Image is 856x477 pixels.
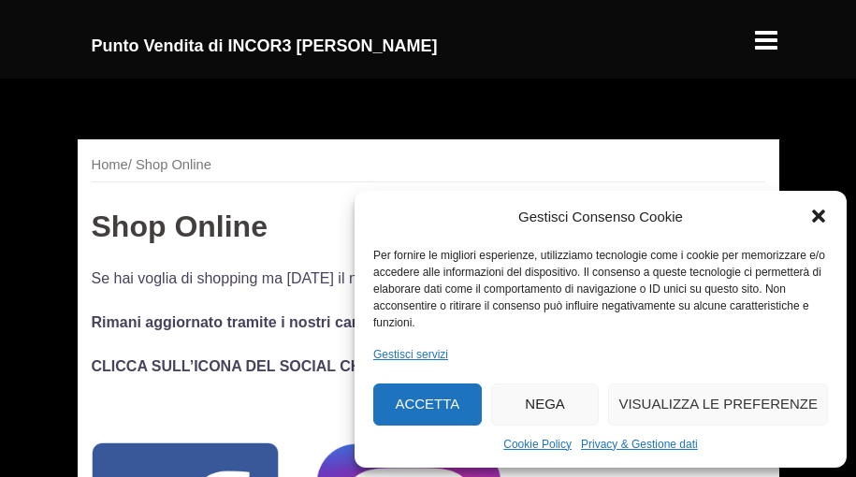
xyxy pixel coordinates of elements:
a: Gestisci servizi [373,345,448,364]
a: Cookie Policy [503,435,572,454]
div: Per fornire le migliori esperienze, utilizziamo tecnologie come i cookie per memorizzare e/o acce... [373,247,826,331]
div: Chiudi la finestra di dialogo [809,207,828,225]
button: Visualizza le preferenze [608,383,828,426]
button: Accetta [373,383,482,426]
div: Gestisci Consenso Cookie [518,205,683,229]
a: Privacy & Gestione dati [581,435,698,454]
button: Nega [491,383,600,426]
